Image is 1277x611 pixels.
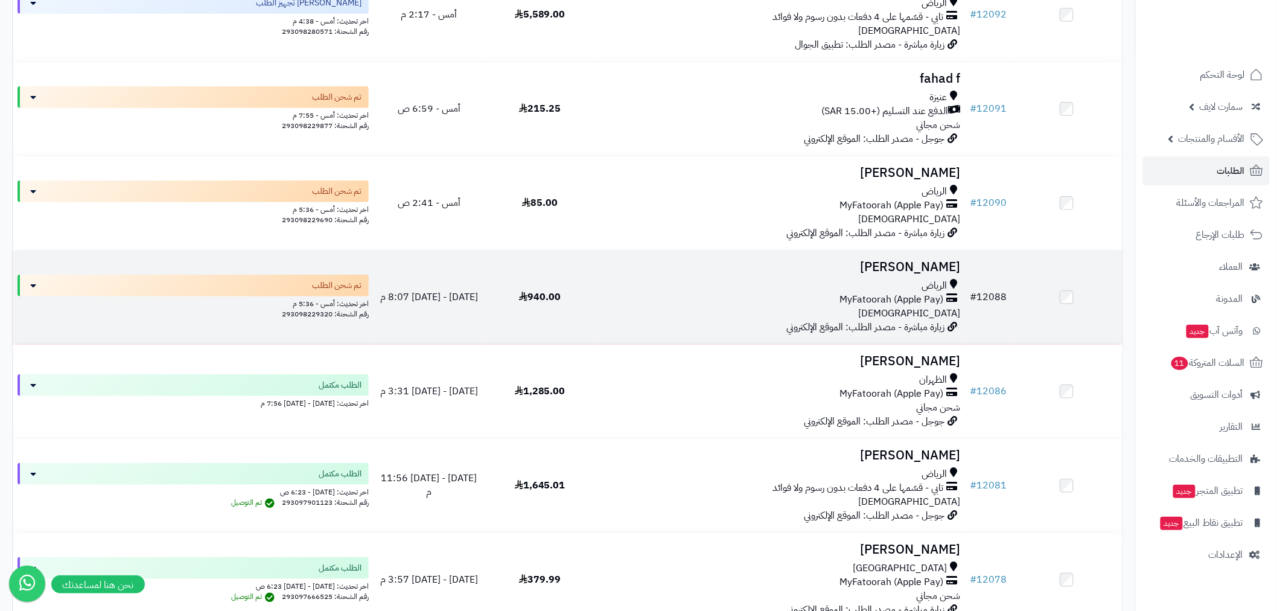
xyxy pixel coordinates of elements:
[821,104,948,118] span: الدفع عند التسليم (+15.00 SAR)
[922,279,947,293] span: الرياض
[970,478,976,493] span: #
[282,309,369,319] span: رقم الشحنة: 293098229320
[1185,322,1243,339] span: وآتس آب
[600,543,960,557] h3: [PERSON_NAME]
[1173,485,1196,498] span: جديد
[1200,66,1245,83] span: لوحة التحكم
[515,7,565,22] span: 5,589.00
[853,561,947,575] span: [GEOGRAPHIC_DATA]
[282,497,369,508] span: رقم الشحنة: 293097901123
[795,37,944,52] span: زيارة مباشرة - مصدر الطلب: تطبيق الجوال
[970,478,1007,493] a: #12081
[18,396,369,409] div: اخر تحديث: [DATE] - [DATE] 7:56 م
[319,562,361,574] span: الطلب مكتمل
[1209,546,1243,563] span: الإعدادات
[319,379,361,391] span: الطلب مكتمل
[922,185,947,199] span: الرياض
[1143,444,1270,473] a: التطبيقات والخدمات
[970,101,1007,116] a: #12091
[18,108,369,121] div: اخر تحديث: أمس - 7:55 م
[970,384,976,398] span: #
[839,575,943,589] span: MyFatoorah (Apple Pay)
[380,384,478,398] span: [DATE] - [DATE] 3:31 م
[804,414,944,429] span: جوجل - مصدر الطلب: الموقع الإلكتروني
[1143,508,1270,537] a: تطبيق نقاط البيعجديد
[381,471,477,499] span: [DATE] - [DATE] 11:56 م
[970,7,976,22] span: #
[1195,34,1266,59] img: logo-2.png
[970,384,1007,398] a: #12086
[600,166,960,180] h3: [PERSON_NAME]
[786,226,944,240] span: زيارة مباشرة - مصدر الطلب: الموقع الإلكتروني
[1161,517,1183,530] span: جديد
[970,196,1007,210] a: #12090
[1191,386,1243,403] span: أدوات التسويق
[858,24,960,38] span: [DEMOGRAPHIC_DATA]
[919,373,947,387] span: الظهران
[1217,162,1245,179] span: الطلبات
[1143,252,1270,281] a: العملاء
[319,468,361,480] span: الطلب مكتمل
[970,572,1007,587] a: #12078
[1177,194,1245,211] span: المراجعات والأسئلة
[1143,412,1270,441] a: التقارير
[1143,188,1270,217] a: المراجعات والأسئلة
[858,212,960,226] span: [DEMOGRAPHIC_DATA]
[18,296,369,309] div: اخر تحديث: أمس - 5:36 م
[18,485,369,497] div: اخر تحديث: [DATE] - 6:23 ص
[804,508,944,523] span: جوجل - مصدر الطلب: الموقع الإلكتروني
[1143,476,1270,505] a: تطبيق المتجرجديد
[519,290,561,304] span: 940.00
[1171,357,1188,370] span: 11
[1217,290,1243,307] span: المدونة
[380,290,478,304] span: [DATE] - [DATE] 8:07 م
[916,589,960,603] span: شحن مجاني
[1200,98,1243,115] span: سمارت لايف
[312,280,361,292] span: تم شحن الطلب
[515,478,565,493] span: 1,645.01
[804,132,944,146] span: جوجل - مصدر الطلب: الموقع الإلكتروني
[970,7,1007,22] a: #12092
[18,579,369,592] div: اخر تحديث: [DATE] - [DATE] 6:23 ص
[1143,380,1270,409] a: أدوات التسويق
[970,101,976,116] span: #
[231,497,278,508] span: تم التوصيل
[970,290,976,304] span: #
[858,306,960,321] span: [DEMOGRAPHIC_DATA]
[600,449,960,462] h3: [PERSON_NAME]
[522,196,558,210] span: 85.00
[1220,258,1243,275] span: العملاء
[1143,284,1270,313] a: المدونة
[401,7,457,22] span: أمس - 2:17 م
[18,14,369,27] div: اخر تحديث: أمس - 4:38 م
[929,91,947,104] span: عنيزة
[312,185,361,197] span: تم شحن الطلب
[1143,220,1270,249] a: طلبات الإرجاع
[600,354,960,368] h3: [PERSON_NAME]
[600,260,960,274] h3: [PERSON_NAME]
[515,384,565,398] span: 1,285.00
[858,494,960,509] span: [DEMOGRAPHIC_DATA]
[1170,450,1243,467] span: التطبيقات والخدمات
[839,387,943,401] span: MyFatoorah (Apple Pay)
[600,72,960,86] h3: fahad f
[772,10,943,24] span: تابي - قسّمها على 4 دفعات بدون رسوم ولا فوائد
[916,400,960,415] span: شحن مجاني
[1143,316,1270,345] a: وآتس آبجديد
[380,572,478,587] span: [DATE] - [DATE] 3:57 م
[282,26,369,37] span: رقم الشحنة: 293098280571
[916,118,960,132] span: شحن مجاني
[1159,514,1243,531] span: تطبيق نقاط البيع
[1196,226,1245,243] span: طلبات الإرجاع
[839,293,943,307] span: MyFatoorah (Apple Pay)
[282,214,369,225] span: رقم الشحنة: 293098229690
[922,467,947,481] span: الرياض
[786,320,944,334] span: زيارة مباشرة - مصدر الطلب: الموقع الإلكتروني
[839,199,943,213] span: MyFatoorah (Apple Pay)
[1143,348,1270,377] a: السلات المتروكة11
[970,572,976,587] span: #
[282,591,369,602] span: رقم الشحنة: 293097666525
[519,572,561,587] span: 379.99
[1143,540,1270,569] a: الإعدادات
[1220,418,1243,435] span: التقارير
